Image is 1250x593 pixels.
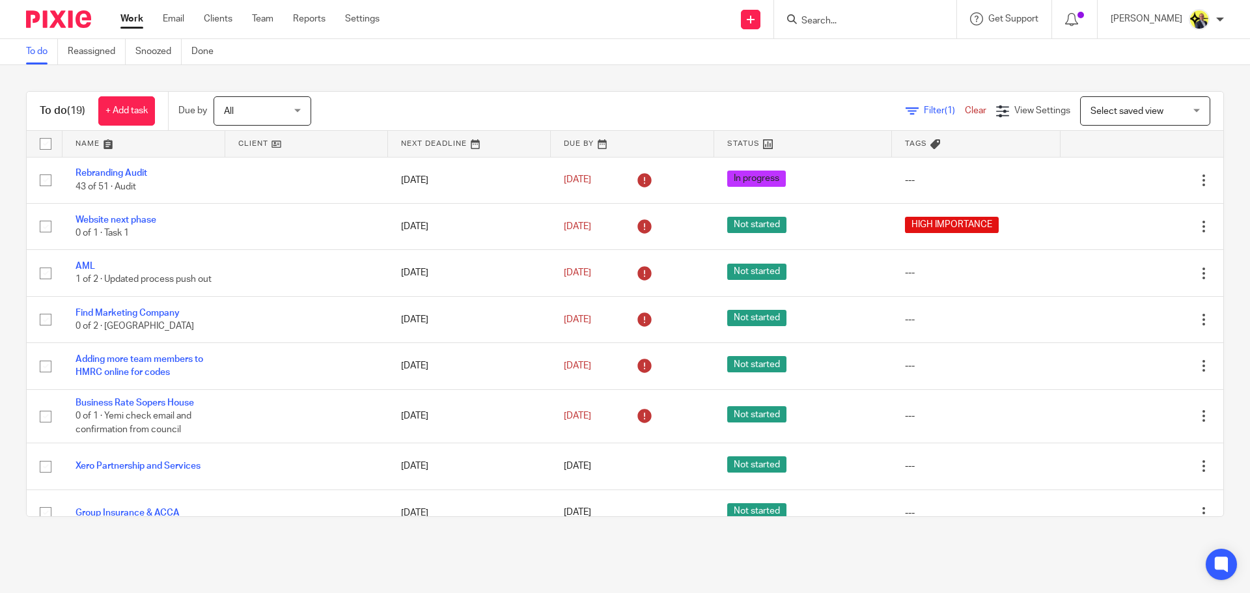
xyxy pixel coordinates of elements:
[727,217,786,233] span: Not started
[727,171,786,187] span: In progress
[388,389,551,443] td: [DATE]
[224,107,234,116] span: All
[727,456,786,473] span: Not started
[905,140,927,147] span: Tags
[120,12,143,25] a: Work
[178,104,207,117] p: Due by
[905,266,1048,279] div: ---
[76,355,203,377] a: Adding more team members to HMRC online for codes
[40,104,85,118] h1: To do
[988,14,1038,23] span: Get Support
[945,106,955,115] span: (1)
[26,10,91,28] img: Pixie
[564,411,591,421] span: [DATE]
[1111,12,1182,25] p: [PERSON_NAME]
[76,508,180,517] a: Group Insurance & ACCA
[76,275,212,284] span: 1 of 2 · Updated process push out
[76,169,147,178] a: Rebranding Audit
[905,313,1048,326] div: ---
[1090,107,1163,116] span: Select saved view
[727,356,786,372] span: Not started
[67,105,85,116] span: (19)
[76,215,156,225] a: Website next phase
[293,12,326,25] a: Reports
[564,462,591,471] span: [DATE]
[564,176,591,185] span: [DATE]
[388,443,551,490] td: [DATE]
[76,262,95,271] a: AML
[135,39,182,64] a: Snoozed
[388,157,551,203] td: [DATE]
[76,398,194,407] a: Business Rate Sopers House
[388,296,551,342] td: [DATE]
[388,490,551,536] td: [DATE]
[345,12,380,25] a: Settings
[924,106,965,115] span: Filter
[388,343,551,389] td: [DATE]
[564,222,591,231] span: [DATE]
[204,12,232,25] a: Clients
[564,315,591,324] span: [DATE]
[905,460,1048,473] div: ---
[76,228,129,238] span: 0 of 1 · Task 1
[564,508,591,517] span: [DATE]
[163,12,184,25] a: Email
[727,264,786,280] span: Not started
[564,268,591,277] span: [DATE]
[1014,106,1070,115] span: View Settings
[76,322,194,331] span: 0 of 2 · [GEOGRAPHIC_DATA]
[905,359,1048,372] div: ---
[905,506,1048,519] div: ---
[564,361,591,370] span: [DATE]
[1189,9,1210,30] img: Dan-Starbridge%20(1).jpg
[388,203,551,249] td: [DATE]
[76,182,136,191] span: 43 of 51 · Audit
[727,406,786,422] span: Not started
[905,409,1048,422] div: ---
[76,462,201,471] a: Xero Partnership and Services
[905,174,1048,187] div: ---
[98,96,155,126] a: + Add task
[905,217,999,233] span: HIGH IMPORTANCE
[68,39,126,64] a: Reassigned
[252,12,273,25] a: Team
[76,411,191,434] span: 0 of 1 · Yemi check email and confirmation from council
[727,503,786,519] span: Not started
[965,106,986,115] a: Clear
[800,16,917,27] input: Search
[191,39,223,64] a: Done
[388,250,551,296] td: [DATE]
[727,310,786,326] span: Not started
[26,39,58,64] a: To do
[76,309,180,318] a: Find Marketing Company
